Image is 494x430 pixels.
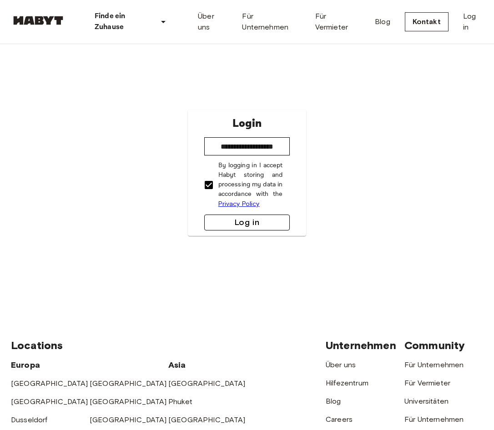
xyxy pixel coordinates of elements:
[242,11,300,33] a: Für Unternehmen
[404,339,465,352] span: Community
[404,415,464,424] a: Für Unternehmen
[326,360,356,369] a: Über uns
[404,397,449,405] a: Universitäten
[168,379,246,388] a: [GEOGRAPHIC_DATA]
[11,360,40,370] span: Europa
[463,11,483,33] a: Log in
[405,12,449,31] a: Kontakt
[198,11,227,33] a: Über uns
[326,339,396,352] span: Unternehmen
[168,360,186,370] span: Asia
[90,397,167,406] a: [GEOGRAPHIC_DATA]
[326,415,353,424] a: Careers
[326,397,341,405] a: Blog
[168,415,246,424] a: [GEOGRAPHIC_DATA]
[90,379,167,388] a: [GEOGRAPHIC_DATA]
[326,379,368,387] a: Hilfezentrum
[232,115,262,132] p: Login
[218,200,260,208] a: Privacy Policy
[11,415,48,424] a: Dusseldorf
[204,215,290,230] button: Log in
[11,379,88,388] a: [GEOGRAPHIC_DATA]
[404,360,464,369] a: Für Unternehmen
[404,379,450,387] a: Für Vermieter
[168,397,192,406] a: Phuket
[11,397,88,406] a: [GEOGRAPHIC_DATA]
[315,11,360,33] a: Für Vermieter
[11,16,66,25] img: Habyt
[90,415,167,424] a: [GEOGRAPHIC_DATA]
[95,11,154,33] p: Finde ein Zuhause
[218,161,283,209] p: By logging in I accept Habyt storing and processing my data in accordance with the
[375,16,390,27] a: Blog
[11,339,63,352] span: Locations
